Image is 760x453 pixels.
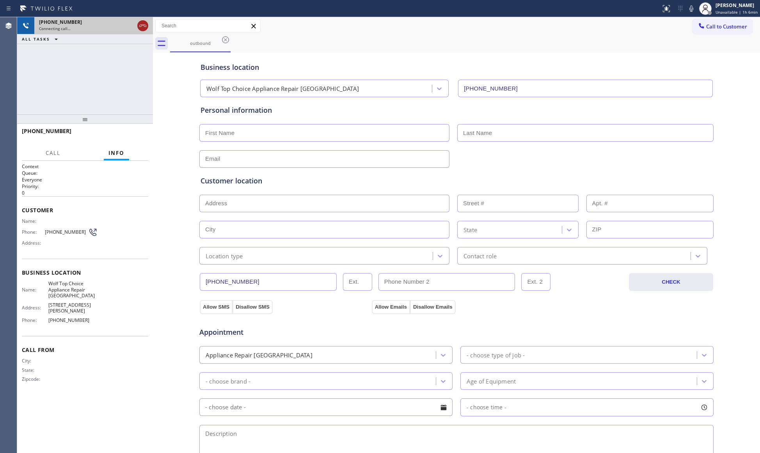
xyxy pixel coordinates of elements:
[48,302,98,314] span: [STREET_ADDRESS][PERSON_NAME]
[22,127,71,135] span: [PHONE_NUMBER]
[372,300,410,314] button: Allow Emails
[343,273,372,291] input: Ext.
[137,20,148,31] button: Hang up
[22,317,48,323] span: Phone:
[206,377,250,385] div: - choose brand -
[48,317,98,323] span: [PHONE_NUMBER]
[46,149,60,156] span: Call
[22,287,48,293] span: Name:
[48,281,98,298] span: Wolf Top Choice Appliance Repair [GEOGRAPHIC_DATA]
[22,358,48,364] span: City:
[586,221,714,238] input: ZIP
[693,19,752,34] button: Call to Customer
[22,229,45,235] span: Phone:
[586,195,714,212] input: Apt. #
[463,251,497,260] div: Contact role
[22,206,148,214] span: Customer
[200,300,233,314] button: Allow SMS
[108,149,124,156] span: Info
[201,105,712,115] div: Personal information
[716,9,758,15] span: Unavailable | 1h 6min
[199,195,449,212] input: Address
[201,176,712,186] div: Customer location
[706,23,747,30] span: Call to Customer
[22,346,148,354] span: Call From
[467,350,525,359] div: - choose type of job -
[22,218,48,224] span: Name:
[199,150,449,168] input: Email
[41,146,65,161] button: Call
[410,300,456,314] button: Disallow Emails
[206,350,313,359] div: Appliance Repair [GEOGRAPHIC_DATA]
[458,80,713,97] input: Phone Number
[199,327,370,338] span: Appointment
[457,195,579,212] input: Street #
[22,36,50,42] span: ALL TASKS
[199,398,453,416] input: - choose date -
[716,2,758,9] div: [PERSON_NAME]
[22,367,48,373] span: State:
[199,124,449,142] input: First Name
[22,190,148,196] p: 0
[521,273,550,291] input: Ext. 2
[467,377,516,385] div: Age of Equipment
[39,19,82,25] span: [PHONE_NUMBER]
[200,273,337,291] input: Phone Number
[104,146,129,161] button: Info
[686,3,697,14] button: Mute
[22,305,48,311] span: Address:
[171,40,230,46] div: outbound
[199,221,449,238] input: City
[206,84,359,93] div: Wolf Top Choice Appliance Repair [GEOGRAPHIC_DATA]
[22,170,148,176] h2: Queue:
[22,176,148,183] p: Everyone
[378,273,515,291] input: Phone Number 2
[22,240,48,246] span: Address:
[201,62,712,73] div: Business location
[467,403,506,411] span: - choose time -
[22,269,148,276] span: Business location
[156,20,260,32] input: Search
[629,273,713,291] button: CHECK
[22,376,48,382] span: Zipcode:
[233,300,273,314] button: Disallow SMS
[22,183,148,190] h2: Priority:
[39,26,71,31] span: Connecting call…
[17,34,66,44] button: ALL TASKS
[463,225,477,234] div: State
[22,163,148,170] h1: Context
[206,251,243,260] div: Location type
[457,124,714,142] input: Last Name
[45,229,88,235] span: [PHONE_NUMBER]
